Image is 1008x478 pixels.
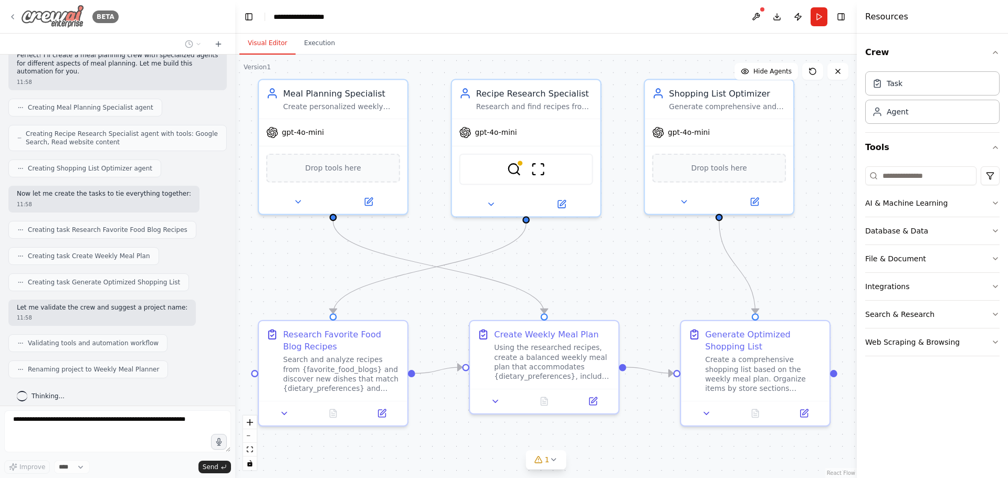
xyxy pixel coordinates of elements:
[783,406,825,421] button: Open in side panel
[203,463,218,471] span: Send
[865,133,1000,162] button: Tools
[865,38,1000,67] button: Crew
[282,128,324,137] span: gpt-4o-mini
[28,226,187,234] span: Creating task Research Favorite Food Blog Recipes
[713,221,761,313] g: Edge from 35f69351-cc59-414a-8c83-511a79c45991 to 4f1d8fb5-eae6-4d01-b175-a4c15bdf2d86
[572,394,614,409] button: Open in side panel
[283,102,400,111] div: Create personalized weekly meal plans based on {dietary_preferences}, {number_of_meals} meals per...
[17,200,191,208] div: 11:58
[296,33,343,55] button: Execution
[526,450,566,470] button: 1
[494,328,598,341] div: Create Weekly Meal Plan
[17,304,187,312] p: Let me validate the crew and suggest a project name:
[887,78,902,89] div: Task
[258,320,408,427] div: Research Favorite Food Blog RecipesSearch and analyze recipes from {favorite_food_blogs} and disc...
[865,67,1000,132] div: Crew
[283,87,400,99] div: Meal Planning Specialist
[668,128,710,137] span: gpt-4o-mini
[28,365,159,374] span: Renaming project to Weekly Meal Planner
[17,190,191,198] p: Now let me create the tasks to tie everything together:
[17,78,218,86] div: 11:58
[865,217,1000,245] button: Database & Data
[669,102,786,111] div: Generate comprehensive and organized shopping lists based on meal plans, optimize for {preferred_...
[705,328,822,353] div: Generate Optimized Shopping List
[283,355,400,394] div: Search and analyze recipes from {favorite_food_blogs} and discover new dishes that match {dietary...
[753,67,792,76] span: Hide Agents
[865,198,948,208] div: AI & Machine Learning
[494,343,611,381] div: Using the researched recipes, create a balanced weekly meal plan that accommodates {dietary_prefe...
[211,434,227,450] button: Click to speak your automation idea
[519,394,570,409] button: No output available
[669,87,786,99] div: Shopping List Optimizer
[28,252,150,260] span: Creating task Create Weekly Meal Plan
[475,128,517,137] span: gpt-4o-mini
[283,328,400,353] div: Research Favorite Food Blog Recipes
[865,301,1000,328] button: Search & Research
[26,130,218,146] span: Creating Recipe Research Specialist agent with tools: Google Search, Read website content
[28,278,180,286] span: Creating task Generate Optimized Shopping List
[243,429,257,443] button: zoom out
[865,189,1000,217] button: AI & Machine Learning
[17,51,218,76] p: Perfect! I'll create a meal planning crew with specialized agents for different aspects of meal p...
[198,461,231,473] button: Send
[469,320,619,415] div: Create Weekly Meal PlanUsing the researched recipes, create a balanced weekly meal plan that acco...
[243,416,257,470] div: React Flow controls
[274,12,343,22] nav: breadcrumb
[327,224,532,313] g: Edge from 6cd96e57-d114-488b-9ea1-f01f152bb973 to f76472c1-6081-41be-9f8b-0fa5846081ac
[210,38,227,50] button: Start a new chat
[865,226,928,236] div: Database & Data
[476,87,593,99] div: Recipe Research Specialist
[476,102,593,111] div: Research and find recipes from {favorite_food_blogs} and discover new dishes that match {dietary_...
[239,33,296,55] button: Visual Editor
[361,406,403,421] button: Open in side panel
[691,162,747,174] span: Drop tools here
[734,63,798,80] button: Hide Agents
[865,253,926,264] div: File & Document
[451,79,602,217] div: Recipe Research SpecialistResearch and find recipes from {favorite_food_blogs} and discover new d...
[28,103,153,112] span: Creating Meal Planning Specialist agent
[4,460,50,474] button: Improve
[865,281,909,292] div: Integrations
[308,406,359,421] button: No output available
[865,309,934,320] div: Search & Research
[415,361,463,379] g: Edge from f76472c1-6081-41be-9f8b-0fa5846081ac to df0134a2-e9cb-4667-b0fd-765fe0438136
[626,361,674,379] g: Edge from df0134a2-e9cb-4667-b0fd-765fe0438136 to 4f1d8fb5-eae6-4d01-b175-a4c15bdf2d86
[31,392,65,400] span: Thinking...
[243,443,257,456] button: fit view
[28,164,152,173] span: Creating Shopping List Optimizer agent
[243,416,257,429] button: zoom in
[17,314,187,322] div: 11:58
[865,10,908,23] h4: Resources
[507,162,521,177] img: SerplyWebSearchTool
[865,245,1000,272] button: File & Document
[243,456,257,470] button: toggle interactivity
[181,38,206,50] button: Switch to previous chat
[865,162,1000,365] div: Tools
[705,355,822,394] div: Create a comprehensive shopping list based on the weekly meal plan. Organize items by store secti...
[527,197,595,211] button: Open in side panel
[334,195,403,209] button: Open in side panel
[720,195,789,209] button: Open in side panel
[19,463,45,471] span: Improve
[865,337,960,347] div: Web Scraping & Browsing
[730,406,781,421] button: No output available
[327,221,550,313] g: Edge from 6343b005-90ff-418f-8f31-7add3de24deb to df0134a2-e9cb-4667-b0fd-765fe0438136
[305,162,361,174] span: Drop tools here
[244,63,271,71] div: Version 1
[28,339,159,347] span: Validating tools and automation workflow
[644,79,794,215] div: Shopping List OptimizerGenerate comprehensive and organized shopping lists based on meal plans, o...
[21,5,84,28] img: Logo
[865,273,1000,300] button: Integrations
[680,320,831,427] div: Generate Optimized Shopping ListCreate a comprehensive shopping list based on the weekly meal pla...
[865,328,1000,356] button: Web Scraping & Browsing
[241,9,256,24] button: Hide left sidebar
[827,470,855,476] a: React Flow attribution
[545,454,550,465] span: 1
[531,162,545,177] img: ScrapeWebsiteTool
[92,10,119,23] div: BETA
[258,79,408,215] div: Meal Planning SpecialistCreate personalized weekly meal plans based on {dietary_preferences}, {nu...
[834,9,848,24] button: Hide right sidebar
[887,107,908,117] div: Agent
